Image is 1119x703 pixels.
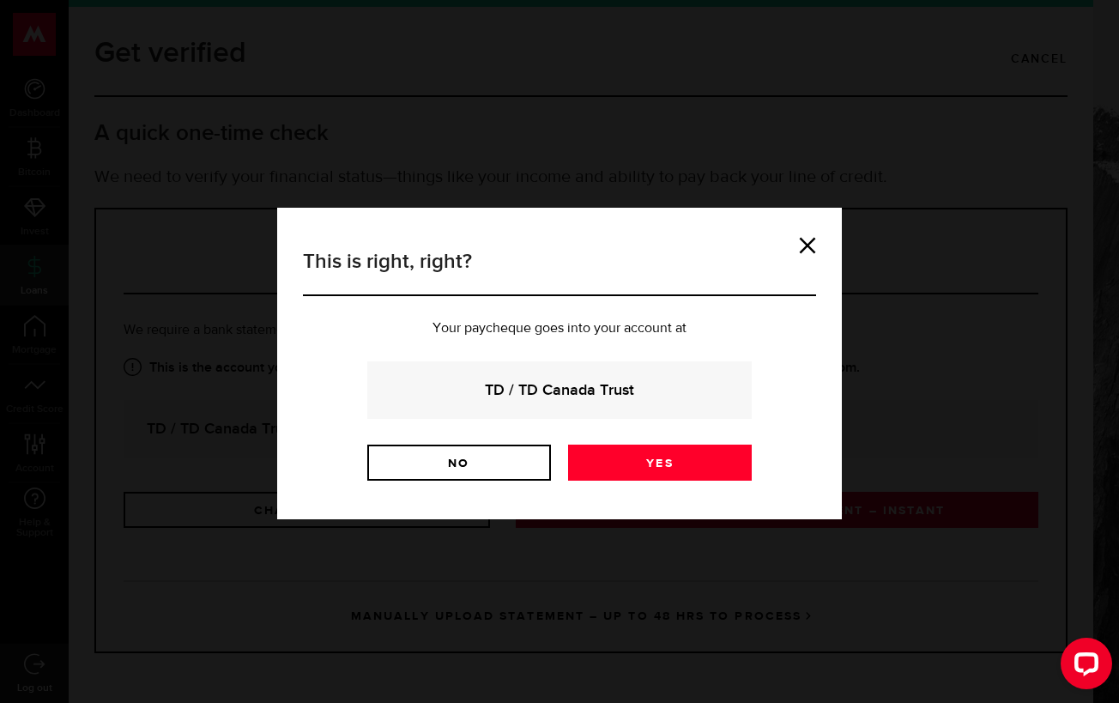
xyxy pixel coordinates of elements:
[390,379,729,402] strong: TD / TD Canada Trust
[303,246,816,296] h3: This is right, right?
[303,322,816,336] p: Your paycheque goes into your account at
[568,445,752,481] a: Yes
[367,445,551,481] a: No
[1047,631,1119,703] iframe: LiveChat chat widget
